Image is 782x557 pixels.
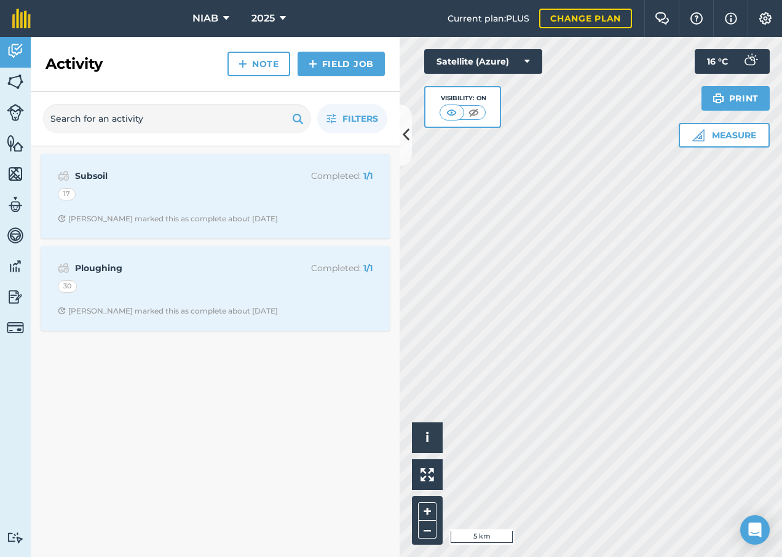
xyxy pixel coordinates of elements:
[725,11,737,26] img: svg+xml;base64,PHN2ZyB4bWxucz0iaHR0cDovL3d3dy53My5vcmcvMjAwMC9zdmciIHdpZHRoPSIxNyIgaGVpZ2h0PSIxNy...
[655,12,669,25] img: Two speech bubbles overlapping with the left bubble in the forefront
[738,49,762,74] img: svg+xml;base64,PD94bWwgdmVyc2lvbj0iMS4wIiBlbmNvZGluZz0idXRmLTgiPz4KPCEtLSBHZW5lcmF0b3I6IEFkb2JlIE...
[424,49,542,74] button: Satellite (Azure)
[275,169,373,183] p: Completed :
[58,214,278,224] div: [PERSON_NAME] marked this as complete about [DATE]
[418,502,436,521] button: +
[758,12,773,25] img: A cog icon
[48,161,382,231] a: SubsoilCompleted: 1/117Clock with arrow pointing clockwise[PERSON_NAME] marked this as complete a...
[342,112,378,125] span: Filters
[713,91,724,106] img: svg+xml;base64,PHN2ZyB4bWxucz0iaHR0cDovL3d3dy53My5vcmcvMjAwMC9zdmciIHdpZHRoPSIxOSIgaGVpZ2h0PSIyNC...
[7,104,24,121] img: svg+xml;base64,PD94bWwgdmVyc2lvbj0iMS4wIiBlbmNvZGluZz0idXRmLTgiPz4KPCEtLSBHZW5lcmF0b3I6IEFkb2JlIE...
[412,422,443,453] button: i
[75,169,270,183] strong: Subsoil
[7,226,24,245] img: svg+xml;base64,PD94bWwgdmVyc2lvbj0iMS4wIiBlbmNvZGluZz0idXRmLTgiPz4KPCEtLSBHZW5lcmF0b3I6IEFkb2JlIE...
[58,307,66,315] img: Clock with arrow pointing clockwise
[440,93,486,103] div: Visibility: On
[692,129,705,141] img: Ruler icon
[7,134,24,152] img: svg+xml;base64,PHN2ZyB4bWxucz0iaHR0cDovL3d3dy53My5vcmcvMjAwMC9zdmciIHdpZHRoPSI1NiIgaGVpZ2h0PSI2MC...
[421,468,434,481] img: Four arrows, one pointing top left, one top right, one bottom right and the last bottom left
[192,11,218,26] span: NIAB
[58,215,66,223] img: Clock with arrow pointing clockwise
[239,57,247,71] img: svg+xml;base64,PHN2ZyB4bWxucz0iaHR0cDovL3d3dy53My5vcmcvMjAwMC9zdmciIHdpZHRoPSIxNCIgaGVpZ2h0PSIyNC...
[7,42,24,60] img: svg+xml;base64,PD94bWwgdmVyc2lvbj0iMS4wIiBlbmNvZGluZz0idXRmLTgiPz4KPCEtLSBHZW5lcmF0b3I6IEFkb2JlIE...
[444,106,459,119] img: svg+xml;base64,PHN2ZyB4bWxucz0iaHR0cDovL3d3dy53My5vcmcvMjAwMC9zdmciIHdpZHRoPSI1MCIgaGVpZ2h0PSI0MC...
[45,54,103,74] h2: Activity
[363,263,373,274] strong: 1 / 1
[7,73,24,91] img: svg+xml;base64,PHN2ZyB4bWxucz0iaHR0cDovL3d3dy53My5vcmcvMjAwMC9zdmciIHdpZHRoPSI1NiIgaGVpZ2h0PSI2MC...
[251,11,275,26] span: 2025
[58,168,69,183] img: svg+xml;base64,PD94bWwgdmVyc2lvbj0iMS4wIiBlbmNvZGluZz0idXRmLTgiPz4KPCEtLSBHZW5lcmF0b3I6IEFkb2JlIE...
[58,280,77,293] div: 30
[448,12,529,25] span: Current plan : PLUS
[48,253,382,323] a: PloughingCompleted: 1/130Clock with arrow pointing clockwise[PERSON_NAME] marked this as complete...
[466,106,481,119] img: svg+xml;base64,PHN2ZyB4bWxucz0iaHR0cDovL3d3dy53My5vcmcvMjAwMC9zdmciIHdpZHRoPSI1MCIgaGVpZ2h0PSI0MC...
[12,9,31,28] img: fieldmargin Logo
[292,111,304,126] img: svg+xml;base64,PHN2ZyB4bWxucz0iaHR0cDovL3d3dy53My5vcmcvMjAwMC9zdmciIHdpZHRoPSIxOSIgaGVpZ2h0PSIyNC...
[679,123,770,148] button: Measure
[7,532,24,543] img: svg+xml;base64,PD94bWwgdmVyc2lvbj0iMS4wIiBlbmNvZGluZz0idXRmLTgiPz4KPCEtLSBHZW5lcmF0b3I6IEFkb2JlIE...
[275,261,373,275] p: Completed :
[695,49,770,74] button: 16 °C
[740,515,770,545] div: Open Intercom Messenger
[43,104,311,133] input: Search for an activity
[7,196,24,214] img: svg+xml;base64,PD94bWwgdmVyc2lvbj0iMS4wIiBlbmNvZGluZz0idXRmLTgiPz4KPCEtLSBHZW5lcmF0b3I6IEFkb2JlIE...
[539,9,632,28] a: Change plan
[7,319,24,336] img: svg+xml;base64,PD94bWwgdmVyc2lvbj0iMS4wIiBlbmNvZGluZz0idXRmLTgiPz4KPCEtLSBHZW5lcmF0b3I6IEFkb2JlIE...
[75,261,270,275] strong: Ploughing
[689,12,704,25] img: A question mark icon
[7,257,24,275] img: svg+xml;base64,PD94bWwgdmVyc2lvbj0iMS4wIiBlbmNvZGluZz0idXRmLTgiPz4KPCEtLSBHZW5lcmF0b3I6IEFkb2JlIE...
[425,430,429,445] span: i
[7,288,24,306] img: svg+xml;base64,PD94bWwgdmVyc2lvbj0iMS4wIiBlbmNvZGluZz0idXRmLTgiPz4KPCEtLSBHZW5lcmF0b3I6IEFkb2JlIE...
[317,104,387,133] button: Filters
[58,306,278,316] div: [PERSON_NAME] marked this as complete about [DATE]
[227,52,290,76] a: Note
[7,165,24,183] img: svg+xml;base64,PHN2ZyB4bWxucz0iaHR0cDovL3d3dy53My5vcmcvMjAwMC9zdmciIHdpZHRoPSI1NiIgaGVpZ2h0PSI2MC...
[701,86,770,111] button: Print
[58,261,69,275] img: svg+xml;base64,PD94bWwgdmVyc2lvbj0iMS4wIiBlbmNvZGluZz0idXRmLTgiPz4KPCEtLSBHZW5lcmF0b3I6IEFkb2JlIE...
[707,49,728,74] span: 16 ° C
[309,57,317,71] img: svg+xml;base64,PHN2ZyB4bWxucz0iaHR0cDovL3d3dy53My5vcmcvMjAwMC9zdmciIHdpZHRoPSIxNCIgaGVpZ2h0PSIyNC...
[418,521,436,539] button: –
[58,188,76,200] div: 17
[298,52,385,76] a: Field Job
[363,170,373,181] strong: 1 / 1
